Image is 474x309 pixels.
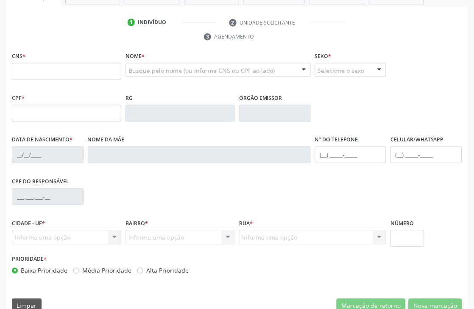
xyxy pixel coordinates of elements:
[390,217,414,230] label: Número
[239,92,282,105] label: Órgão emissor
[146,266,189,275] label: Alta Prioridade
[315,134,358,147] label: Nº do Telefone
[128,19,135,26] div: 1
[12,146,84,163] input: __/__/____
[138,19,166,26] div: Indivíduo
[12,175,69,188] label: CPF do responsável
[125,92,133,105] label: RG
[315,50,332,63] label: Sexo
[21,266,67,275] label: Baixa Prioridade
[315,146,387,163] input: (__) _____-_____
[125,50,145,63] label: Nome
[390,134,444,147] label: Celular/WhatsApp
[239,217,253,230] label: Rua
[12,134,72,147] label: Data de nascimento
[12,253,47,266] label: Prioridade
[12,217,45,230] label: Cidade - UF
[12,188,84,205] input: ___.___.___-__
[82,266,131,275] label: Média Prioridade
[318,66,365,75] span: Selecione o sexo
[125,217,148,230] label: Bairro
[12,50,25,63] label: CNS
[12,92,25,105] label: CPF
[390,146,462,163] input: (__) _____-_____
[128,66,275,75] span: Busque pelo nome (ou informe CNS ou CPF ao lado)
[88,134,125,147] label: Nome da mãe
